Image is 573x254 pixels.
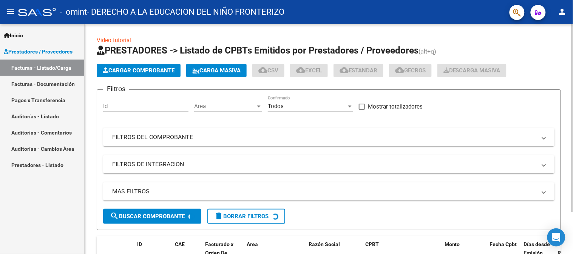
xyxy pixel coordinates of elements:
[4,31,23,40] span: Inicio
[395,67,426,74] span: Gecros
[103,84,129,94] h3: Filtros
[103,209,201,224] button: Buscar Comprobante
[103,67,175,74] span: Cargar Comprobante
[97,37,131,44] a: Video tutorial
[103,182,554,200] mat-expansion-panel-header: MAS FILTROS
[395,66,404,75] mat-icon: cloud_download
[437,64,507,77] button: Descarga Masiva
[192,67,241,74] span: Carga Masiva
[258,66,267,75] mat-icon: cloud_download
[175,241,185,247] span: CAE
[258,67,278,74] span: CSV
[296,66,305,75] mat-icon: cloud_download
[97,64,181,77] button: Cargar Comprobante
[558,7,567,16] mat-icon: person
[547,228,565,246] div: Open Intercom Messenger
[389,64,432,77] button: Gecros
[110,213,185,220] span: Buscar Comprobante
[252,64,284,77] button: CSV
[60,4,87,20] span: - omint
[309,241,340,247] span: Razón Social
[340,67,377,74] span: Estandar
[186,64,247,77] button: Carga Masiva
[214,211,223,220] mat-icon: delete
[334,64,383,77] button: Estandar
[296,67,322,74] span: EXCEL
[103,155,554,173] mat-expansion-panel-header: FILTROS DE INTEGRACION
[247,241,258,247] span: Area
[137,241,142,247] span: ID
[419,48,436,55] span: (alt+q)
[112,160,536,168] mat-panel-title: FILTROS DE INTEGRACION
[490,241,517,247] span: Fecha Cpbt
[268,103,284,110] span: Todos
[207,209,285,224] button: Borrar Filtros
[445,241,460,247] span: Monto
[112,133,536,141] mat-panel-title: FILTROS DEL COMPROBANTE
[368,102,423,111] span: Mostrar totalizadores
[112,187,536,196] mat-panel-title: MAS FILTROS
[290,64,328,77] button: EXCEL
[103,128,554,146] mat-expansion-panel-header: FILTROS DEL COMPROBANTE
[110,211,119,220] mat-icon: search
[97,45,419,56] span: PRESTADORES -> Listado de CPBTs Emitidos por Prestadores / Proveedores
[365,241,379,247] span: CPBT
[87,4,284,20] span: - DERECHO A LA EDUCACION DEL NIÑO FRONTERIZO
[437,64,507,77] app-download-masive: Descarga masiva de comprobantes (adjuntos)
[443,67,500,74] span: Descarga Masiva
[340,66,349,75] mat-icon: cloud_download
[4,47,73,56] span: Prestadores / Proveedores
[214,213,269,220] span: Borrar Filtros
[6,7,15,16] mat-icon: menu
[194,103,255,110] span: Area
